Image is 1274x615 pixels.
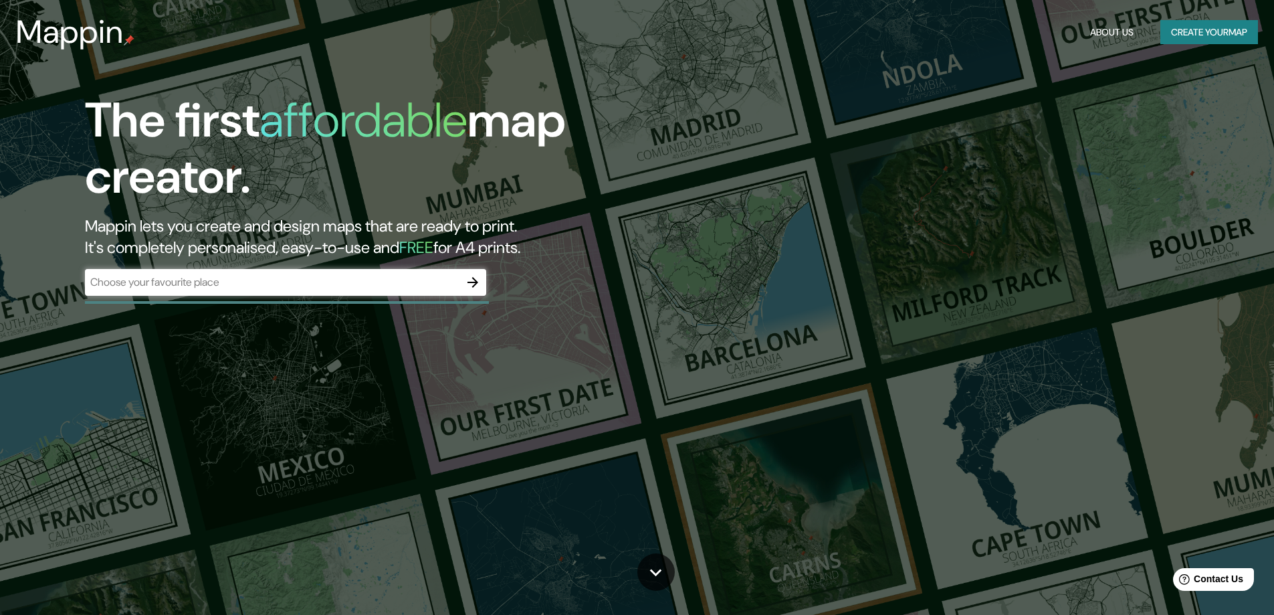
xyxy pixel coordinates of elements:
button: Create yourmap [1160,20,1258,45]
img: mappin-pin [124,35,134,46]
h1: affordable [259,89,467,151]
h2: Mappin lets you create and design maps that are ready to print. It's completely personalised, eas... [85,215,722,258]
button: About Us [1085,20,1139,45]
h3: Mappin [16,13,124,51]
iframe: Help widget launcher [1155,563,1259,600]
h1: The first map creator. [85,92,722,215]
h5: FREE [399,237,433,258]
input: Choose your favourite place [85,274,459,290]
